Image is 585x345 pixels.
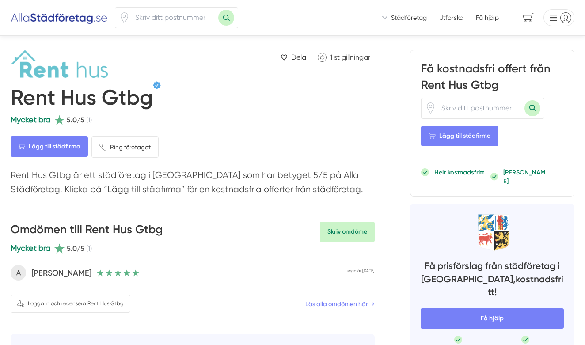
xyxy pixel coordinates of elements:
[11,168,375,201] p: Rent Hus Gtbg är ett städföretag i [GEOGRAPHIC_DATA] som har betyget 5/5 på Alla Städföretag. Kli...
[334,53,370,61] span: st gillningar
[11,85,153,114] h1: Rent Hus Gtbg
[425,102,436,114] svg: Pin / Karta
[28,300,124,308] span: Logga in och recensera Rent Hus Gtbg
[421,259,564,301] h4: Få prisförslag från städföretag i [GEOGRAPHIC_DATA], kostnadsfritt!
[11,11,108,25] img: Alla Städföretag
[391,13,427,22] span: Städföretag
[476,13,499,22] span: Få hjälp
[31,267,91,279] p: [PERSON_NAME]
[119,12,130,23] span: Klicka för att använda din position.
[421,126,498,146] : Lägg till städfirma
[153,81,161,89] span: Verifierat av Adnan Mazian
[291,52,306,63] span: Dela
[425,102,436,114] span: Klicka för att använda din position.
[11,136,88,157] : Lägg till städfirma
[11,295,130,313] a: Logga in och recensera Rent Hus Gtbg
[86,114,92,125] span: (1)
[434,168,484,177] p: Helt kostnadsfritt
[439,13,463,22] a: Utforska
[330,53,332,61] span: 1
[503,168,549,186] p: [PERSON_NAME]
[11,243,50,253] span: Mycket bra
[524,100,540,116] button: Sök med postnummer
[130,8,218,28] input: Skriv ditt postnummer
[421,61,563,97] h3: Få kostnadsfri offert från Rent Hus Gtbg
[305,299,375,309] a: Läs alla omdömen här
[67,114,84,125] span: 5.0/5
[436,98,524,118] input: Skriv ditt postnummer
[67,243,84,254] span: 5.0/5
[11,50,108,77] img: Logotyp Rent Hus Gtbg
[11,115,50,124] span: Mycket bra
[218,10,234,26] button: Sök med postnummer
[421,308,564,329] span: Få hjälp
[110,142,151,152] span: Ring företaget
[313,50,375,64] a: Klicka för att gilla Rent Hus Gtbg
[11,265,26,281] span: A
[86,243,92,254] span: (1)
[277,50,310,64] a: Dela
[119,12,130,23] svg: Pin / Karta
[91,136,159,158] a: Ring företaget
[320,222,375,242] a: Skriv omdöme
[517,10,540,26] span: navigation-cart
[11,222,163,242] h3: Omdömen till Rent Hus Gtbg
[347,268,375,274] p: ungefär [DATE]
